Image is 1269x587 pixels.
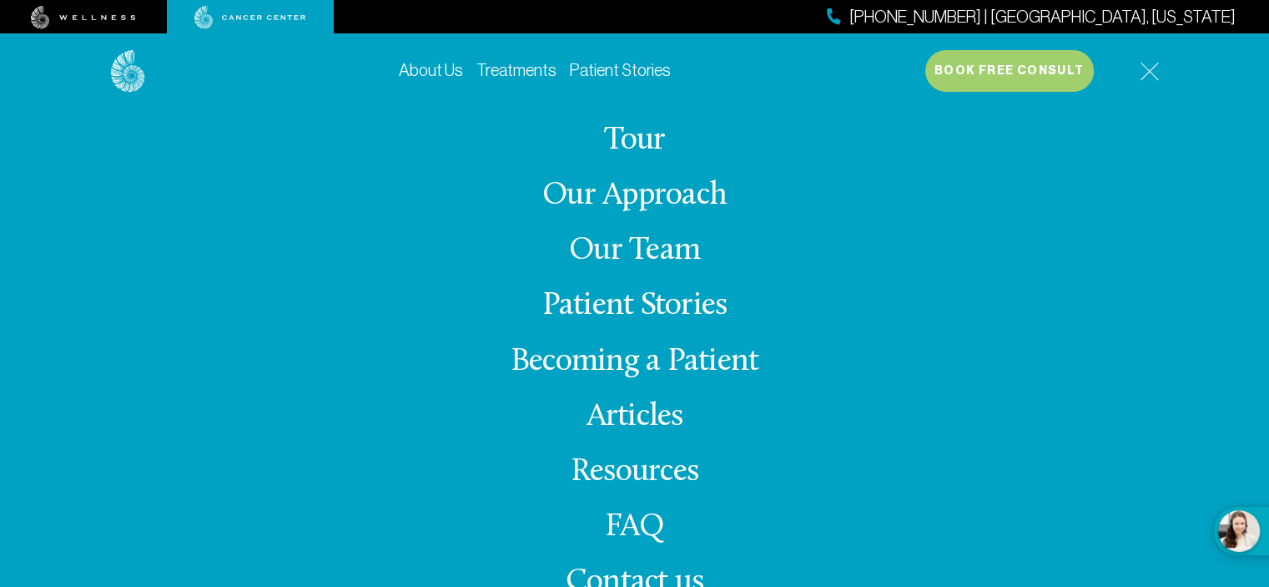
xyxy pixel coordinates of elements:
a: Treatments [476,61,556,79]
img: icon-hamburger [1140,62,1159,81]
a: Our Team [569,235,700,267]
span: [PHONE_NUMBER] | [GEOGRAPHIC_DATA], [US_STATE] [849,5,1236,29]
img: cancer center [194,6,306,29]
a: Becoming a Patient [511,346,758,378]
img: wellness [31,6,136,29]
a: FAQ [605,511,665,544]
a: [PHONE_NUMBER] | [GEOGRAPHIC_DATA], [US_STATE] [827,5,1236,29]
img: logo [111,50,145,93]
a: Tour [604,124,666,157]
a: About Us [399,61,463,79]
a: Patient Stories [570,61,671,79]
a: Our Approach [542,180,727,212]
a: Resources [571,456,698,488]
button: Book Free Consult [925,50,1094,92]
a: Articles [587,401,683,433]
a: Patient Stories [542,290,728,322]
